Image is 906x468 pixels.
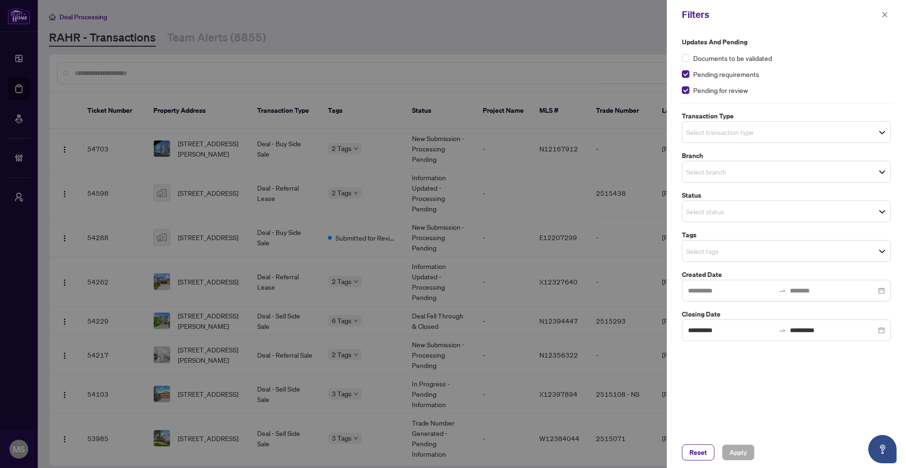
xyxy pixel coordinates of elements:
span: Reset [689,445,707,460]
label: Branch [682,150,891,161]
label: Created Date [682,269,891,280]
span: to [779,326,786,334]
div: Filters [682,8,879,22]
label: Closing Date [682,309,891,319]
span: swap-right [779,287,786,294]
span: close [881,11,888,18]
span: Documents to be validated [693,53,772,63]
label: Updates and Pending [682,37,891,47]
span: Pending for review [693,85,748,95]
span: Pending requirements [693,69,759,79]
button: Apply [722,444,755,460]
span: swap-right [779,326,786,334]
span: to [779,287,786,294]
label: Transaction Type [682,111,891,121]
button: Open asap [868,435,897,463]
label: Tags [682,230,891,240]
button: Reset [682,444,714,460]
label: Status [682,190,891,201]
